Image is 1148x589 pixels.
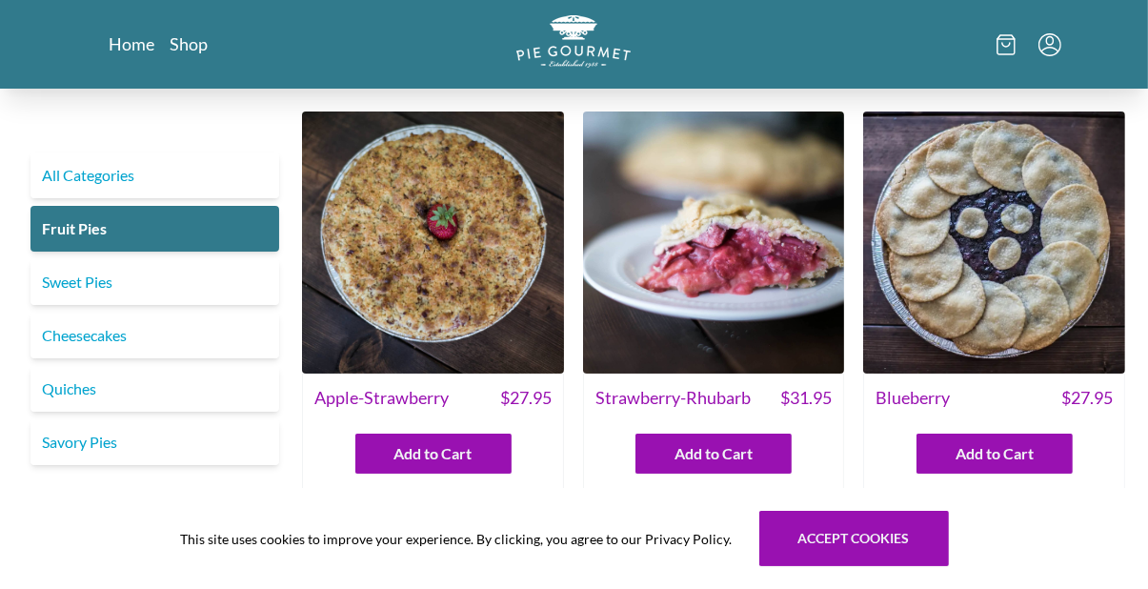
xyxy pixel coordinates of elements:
[780,385,832,411] span: $ 31.95
[635,434,792,474] button: Add to Cart
[916,434,1073,474] button: Add to Cart
[1038,33,1061,56] button: Menu
[675,442,753,465] span: Add to Cart
[516,15,631,73] a: Logo
[583,112,845,374] img: Strawberry-Rhubarb
[171,32,209,55] a: Shop
[302,112,564,374] img: Apple-Strawberry
[516,15,631,68] img: logo
[30,366,279,412] a: Quiches
[30,313,279,358] a: Cheesecakes
[30,259,279,305] a: Sweet Pies
[30,206,279,252] a: Fruit Pies
[759,511,949,566] button: Accept cookies
[181,529,733,549] span: This site uses cookies to improve your experience. By clicking, you agree to our Privacy Policy.
[956,442,1034,465] span: Add to Cart
[355,434,512,474] button: Add to Cart
[876,385,950,411] span: Blueberry
[394,442,473,465] span: Add to Cart
[30,419,279,465] a: Savory Pies
[500,385,552,411] span: $ 27.95
[584,485,844,552] div: Seasonal Favorite! Now Available!
[314,385,449,411] span: Apple-Strawberry
[303,485,563,586] div: Seasonal Pie Now Available! Includes the perfect balance between fresh and locally-sourced Apples...
[863,112,1125,374] img: Blueberry
[110,32,155,55] a: Home
[1061,385,1113,411] span: $ 27.95
[30,152,279,198] a: All Categories
[595,385,751,411] span: Strawberry-Rhubarb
